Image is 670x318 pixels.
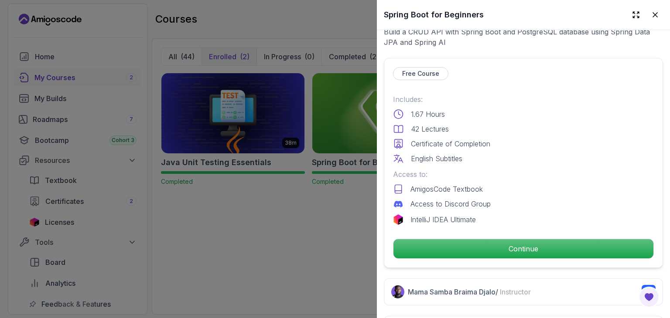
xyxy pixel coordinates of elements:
p: 1.67 Hours [411,109,445,119]
img: Nelson Djalo [391,285,404,298]
p: IntelliJ IDEA Ultimate [410,214,476,225]
button: Expand drawer [628,7,644,23]
p: Access to: [393,169,654,179]
p: AmigosCode Textbook [410,184,483,194]
p: English Subtitles [411,153,462,164]
h2: Spring Boot for Beginners [384,9,484,21]
p: Access to Discord Group [410,199,491,209]
p: Continue [393,239,653,258]
p: Certificate of Completion [411,139,490,149]
p: 42 Lectures [411,124,449,134]
p: Mama Samba Braima Djalo / [408,287,531,297]
p: Build a CRUD API with Spring Boot and PostgreSQL database using Spring Data JPA and Spring AI [384,27,663,47]
button: Continue [393,239,654,259]
p: Free Course [402,69,439,78]
span: Instructor [500,288,531,296]
img: jetbrains logo [393,214,403,225]
p: Includes: [393,94,654,105]
button: Open Feedback Button [639,287,660,308]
